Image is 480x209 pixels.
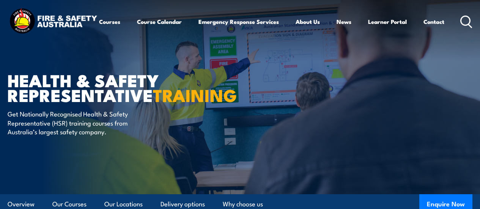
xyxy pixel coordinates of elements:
a: Course Calendar [137,13,182,31]
a: About Us [296,13,320,31]
a: Contact [423,13,444,31]
a: News [337,13,351,31]
p: Get Nationally Recognised Health & Safety Representative (HSR) training courses from Australia’s ... [8,109,146,136]
h1: Health & Safety Representative [8,72,195,102]
a: Courses [99,13,120,31]
strong: TRAINING [153,82,237,108]
a: Learner Portal [368,13,407,31]
a: Emergency Response Services [198,13,279,31]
